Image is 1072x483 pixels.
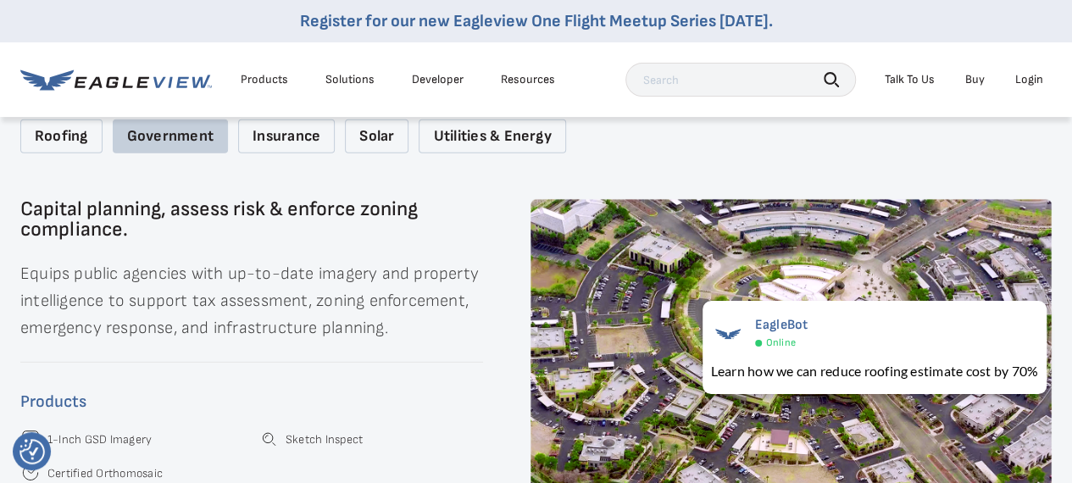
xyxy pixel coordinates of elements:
[238,119,335,154] div: Insurance
[345,119,408,154] div: Solar
[711,361,1038,381] div: Learn how we can reduce roofing estimate cost by 70%
[965,72,985,87] a: Buy
[19,439,45,464] button: Consent Preferences
[755,317,808,333] span: EagleBot
[711,317,745,351] img: EagleBot
[113,119,228,154] div: Government
[501,72,555,87] div: Resources
[20,429,41,449] img: Img_load_box.svg
[1015,72,1043,87] div: Login
[20,463,41,483] img: Done_ring_round_light.svg
[766,336,796,349] span: Online
[885,72,935,87] div: Talk To Us
[286,432,363,447] a: Sketch Inspect
[258,429,279,449] img: Search_alt_light.svg
[325,72,375,87] div: Solutions
[241,72,288,87] div: Products
[20,388,483,415] h4: Products
[19,439,45,464] img: Revisit consent button
[47,466,163,481] a: Certified Orthomosaic
[412,72,464,87] a: Developer
[20,260,483,341] p: Equips public agencies with up-to-date imagery and property intelligence to support tax assessmen...
[20,119,103,154] div: Roofing
[419,119,565,154] div: Utilities & Energy
[47,432,152,447] a: 1-Inch GSD Imagery
[300,11,773,31] a: Register for our new Eagleview One Flight Meetup Series [DATE].
[20,199,483,240] h3: Capital planning, assess risk & enforce zoning compliance.
[625,63,856,97] input: Search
